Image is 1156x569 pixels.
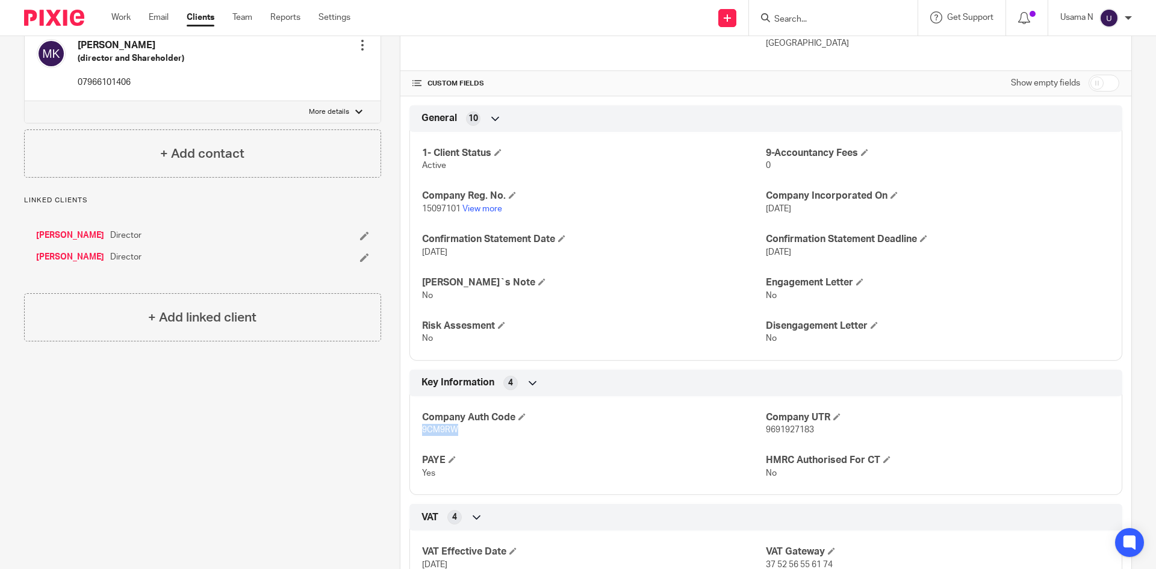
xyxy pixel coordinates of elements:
[422,233,766,246] h4: Confirmation Statement Date
[508,377,513,389] span: 4
[422,561,447,569] span: [DATE]
[110,251,141,263] span: Director
[766,454,1110,467] h4: HMRC Authorised For CT
[766,546,1110,558] h4: VAT Gateway
[422,411,766,424] h4: Company Auth Code
[37,39,66,68] img: svg%3E
[422,248,447,257] span: [DATE]
[187,11,214,23] a: Clients
[24,196,381,205] p: Linked clients
[148,308,256,327] h4: + Add linked client
[766,37,1119,49] p: [GEOGRAPHIC_DATA]
[422,291,433,300] span: No
[422,161,446,170] span: Active
[766,291,777,300] span: No
[766,233,1110,246] h4: Confirmation Statement Deadline
[947,13,993,22] span: Get Support
[36,251,104,263] a: [PERSON_NAME]
[232,11,252,23] a: Team
[766,411,1110,424] h4: Company UTR
[766,161,771,170] span: 0
[773,14,881,25] input: Search
[422,334,433,343] span: No
[422,546,766,558] h4: VAT Effective Date
[422,454,766,467] h4: PAYE
[766,426,814,434] span: 9691927183
[421,112,457,125] span: General
[421,511,438,524] span: VAT
[1060,11,1093,23] p: Usama N
[1099,8,1119,28] img: svg%3E
[468,113,478,125] span: 10
[78,76,184,89] p: 07966101406
[766,334,777,343] span: No
[766,248,791,257] span: [DATE]
[309,107,349,117] p: More details
[422,320,766,332] h4: Risk Assesment
[766,469,777,477] span: No
[78,39,184,52] h4: [PERSON_NAME]
[36,229,104,241] a: [PERSON_NAME]
[766,190,1110,202] h4: Company Incorporated On
[766,276,1110,289] h4: Engagement Letter
[766,561,833,569] span: 37 52 56 55 61 74
[412,79,766,89] h4: CUSTOM FIELDS
[422,205,461,213] span: 15097101
[766,320,1110,332] h4: Disengagement Letter
[78,52,184,64] h5: (director and Shareholder)
[462,205,502,213] a: View more
[111,11,131,23] a: Work
[319,11,350,23] a: Settings
[24,10,84,26] img: Pixie
[270,11,300,23] a: Reports
[452,511,457,523] span: 4
[766,205,791,213] span: [DATE]
[422,276,766,289] h4: [PERSON_NAME]`s Note
[149,11,169,23] a: Email
[422,469,435,477] span: Yes
[766,147,1110,160] h4: 9-Accountancy Fees
[1011,77,1080,89] label: Show empty fields
[110,229,141,241] span: Director
[422,147,766,160] h4: 1- Client Status
[422,426,458,434] span: 9CM9RW
[421,376,494,389] span: Key Information
[160,145,244,163] h4: + Add contact
[422,190,766,202] h4: Company Reg. No.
